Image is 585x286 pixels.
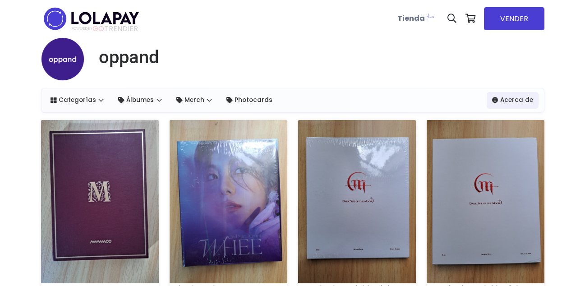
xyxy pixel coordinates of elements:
a: VENDER [484,7,544,30]
img: small_1756329665415.jpeg [298,120,416,283]
b: Tienda [397,13,425,23]
a: Acerca de [487,92,539,108]
a: Álbumes [113,92,167,108]
a: Categorías [45,92,110,108]
img: logo [41,5,142,33]
img: small_1756852932444.jpeg [41,120,159,283]
a: Merch [171,92,218,108]
a: Photocards [221,92,278,108]
h1: oppand [99,46,159,68]
span: TRENDIER [72,25,138,33]
img: small.png [41,37,84,81]
img: Lolapay Plus [425,12,436,23]
img: small_1756329876267.jpeg [170,120,287,283]
a: oppand [92,46,159,68]
img: small_1756329436761.jpeg [427,120,544,283]
span: POWERED BY [72,26,92,31]
span: GO [92,23,104,34]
